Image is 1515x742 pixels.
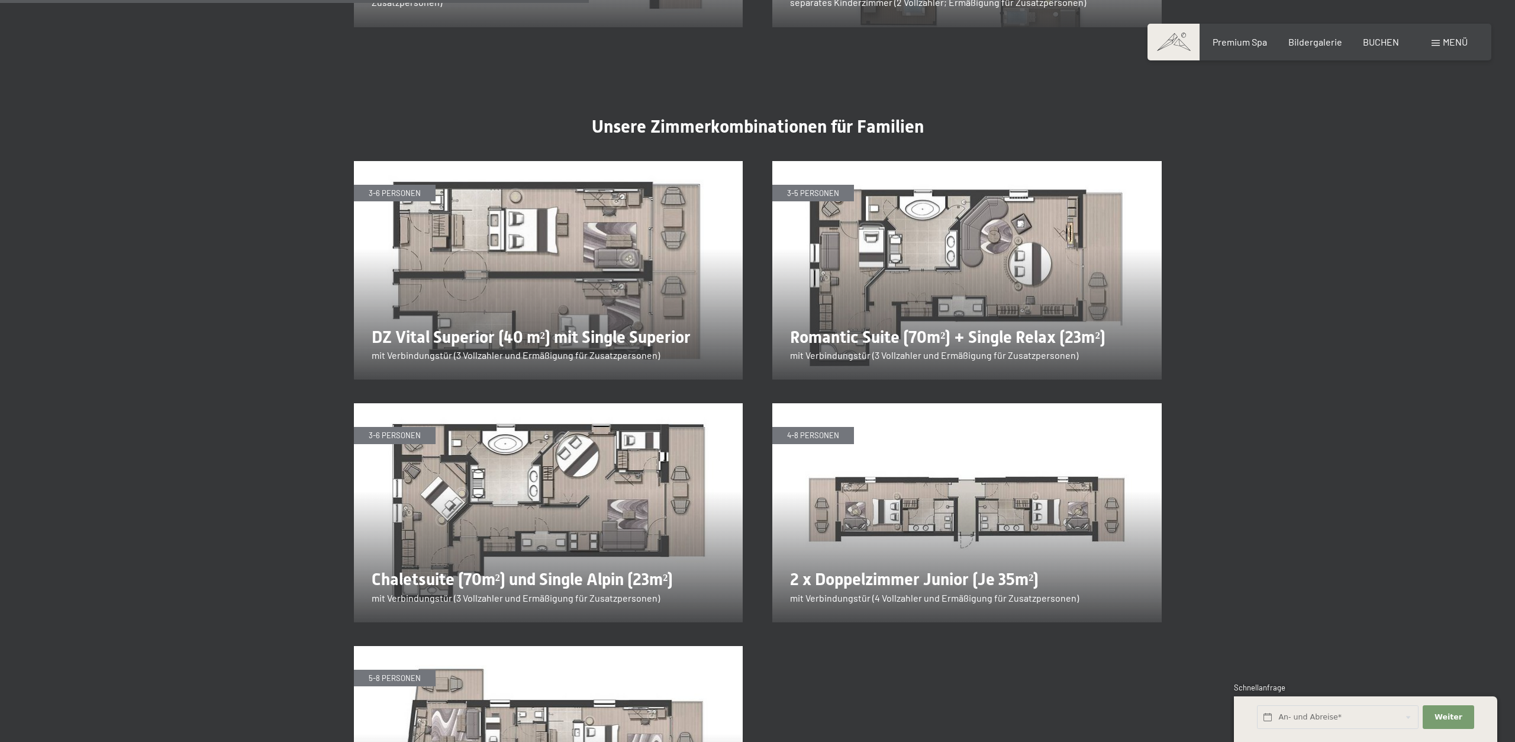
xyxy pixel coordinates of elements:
img: Familienhotel: Angebote für einen gelungenen Urlaub [772,403,1162,622]
span: Weiter [1435,712,1462,722]
img: Familienhotel: Angebote für einen gelungenen Urlaub [772,161,1162,380]
button: Weiter [1423,705,1474,730]
a: BUCHEN [1363,36,1399,47]
img: Familienhotel: Angebote für einen gelungenen Urlaub [354,161,743,380]
a: Premium Spa [1213,36,1267,47]
span: Schnellanfrage [1234,683,1285,692]
img: Familienhotel: Angebote für einen gelungenen Urlaub [354,403,743,622]
span: Unsere Zimmerkombinationen für Familien [592,116,924,137]
span: Menü [1443,36,1468,47]
a: Bildergalerie [1288,36,1342,47]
